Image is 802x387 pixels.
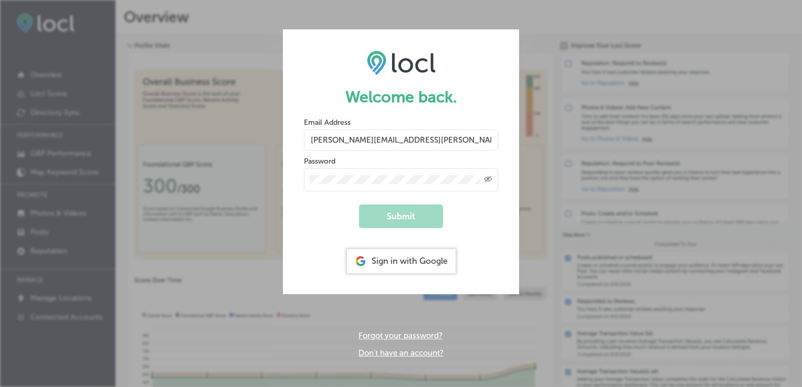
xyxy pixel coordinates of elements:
[304,157,335,166] label: Password
[304,118,351,127] label: Email Address
[358,348,444,358] a: Don't have an account?
[359,205,443,228] button: Submit
[358,331,442,340] a: Forgot your password?
[347,249,456,273] div: Sign in with Google
[367,50,436,74] img: LOCL logo
[304,88,498,106] h1: Welcome back.
[484,175,492,185] span: Toggle password visibility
